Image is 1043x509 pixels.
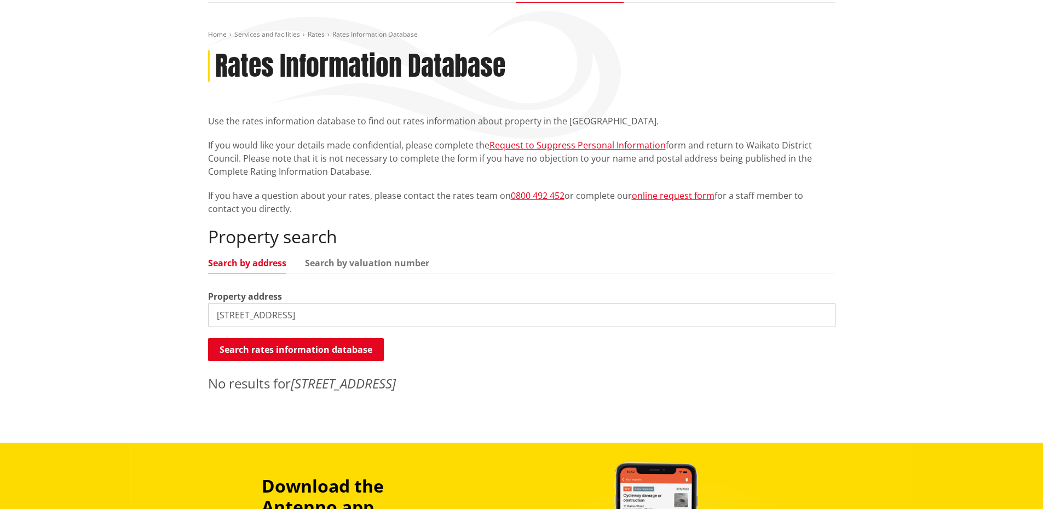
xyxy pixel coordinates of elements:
[208,338,384,361] button: Search rates information database
[332,30,418,39] span: Rates Information Database
[632,190,714,202] a: online request form
[215,50,505,82] h1: Rates Information Database
[291,374,396,392] em: [STREET_ADDRESS]
[208,30,227,39] a: Home
[511,190,564,202] a: 0800 492 452
[208,374,835,393] p: No results for
[208,115,835,128] p: Use the rates information database to find out rates information about property in the [GEOGRAPHI...
[208,290,282,303] label: Property address
[489,139,666,151] a: Request to Suppress Personal Information
[208,226,835,247] h2: Property search
[234,30,300,39] a: Services and facilities
[208,259,286,267] a: Search by address
[308,30,325,39] a: Rates
[208,30,835,39] nav: breadcrumb
[305,259,429,267] a: Search by valuation number
[208,303,835,327] input: e.g. Duke Street NGARUAWAHIA
[208,189,835,215] p: If you have a question about your rates, please contact the rates team on or complete our for a s...
[993,463,1032,502] iframe: Messenger Launcher
[208,139,835,178] p: If you would like your details made confidential, please complete the form and return to Waikato ...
